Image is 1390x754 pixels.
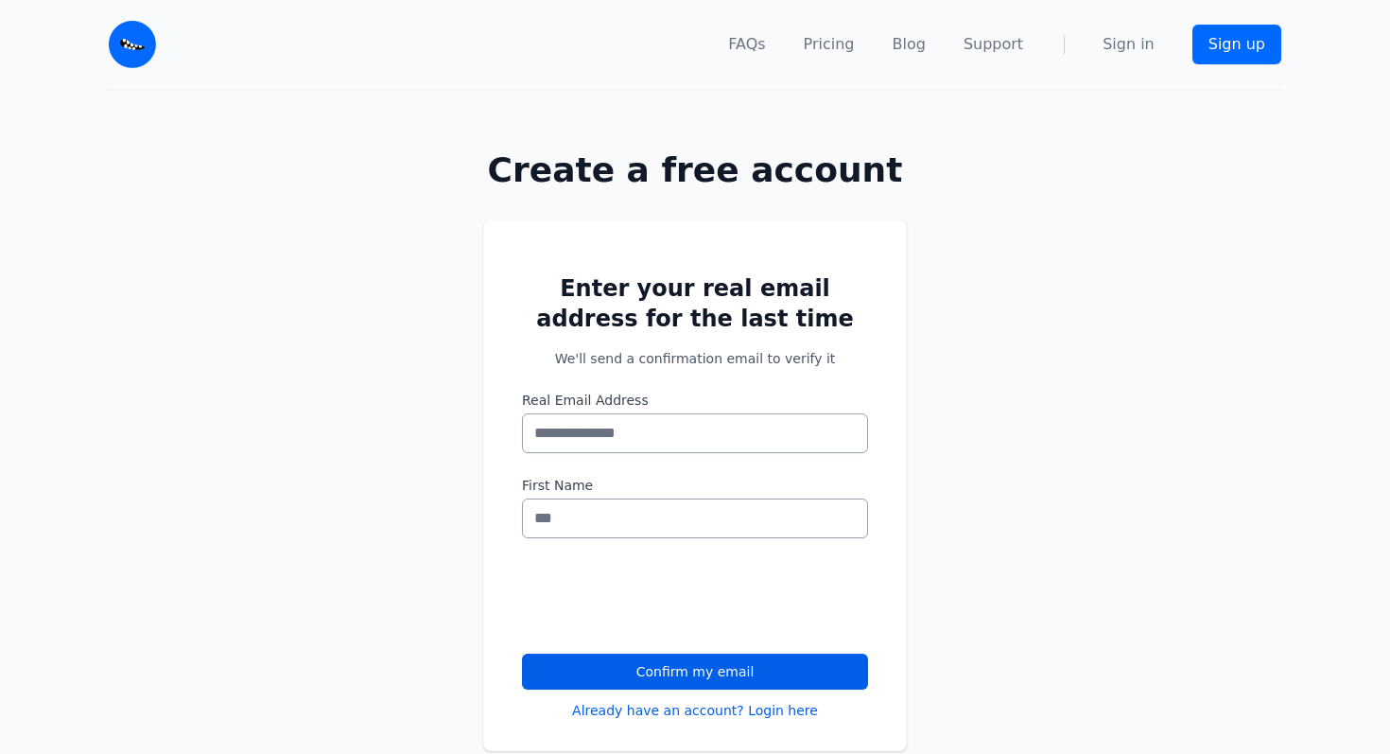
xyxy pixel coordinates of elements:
[109,21,156,68] img: Email Monster
[572,701,818,720] a: Already have an account? Login here
[728,33,765,56] a: FAQs
[804,33,855,56] a: Pricing
[522,654,868,690] button: Confirm my email
[522,476,868,495] label: First Name
[893,33,926,56] a: Blog
[1192,25,1281,64] a: Sign up
[522,561,809,635] iframe: reCAPTCHA
[964,33,1023,56] a: Support
[522,391,868,410] label: Real Email Address
[1103,33,1155,56] a: Sign in
[423,151,967,189] h1: Create a free account
[522,273,868,334] h2: Enter your real email address for the last time
[522,349,868,368] p: We'll send a confirmation email to verify it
